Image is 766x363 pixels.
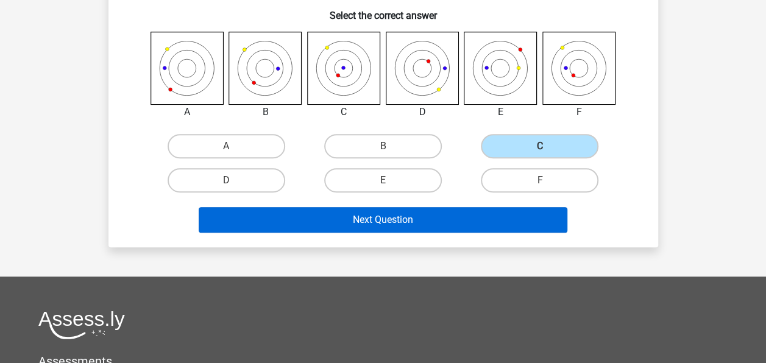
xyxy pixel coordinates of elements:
[168,168,285,192] label: D
[141,105,233,119] div: A
[199,207,567,233] button: Next Question
[219,105,311,119] div: B
[481,168,598,192] label: F
[481,134,598,158] label: C
[168,134,285,158] label: A
[377,105,469,119] div: D
[324,134,442,158] label: B
[298,105,390,119] div: C
[455,105,547,119] div: E
[38,311,125,339] img: Assessly logo
[533,105,625,119] div: F
[324,168,442,192] label: E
